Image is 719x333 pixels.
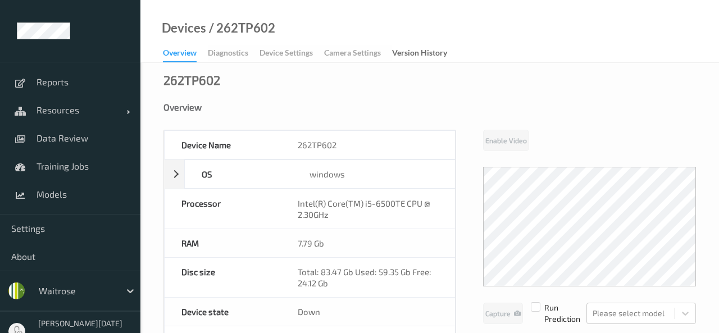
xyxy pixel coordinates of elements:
[392,45,458,61] a: Version History
[165,189,281,229] div: Processor
[281,298,455,326] div: Down
[281,258,455,297] div: Total: 83.47 Gb Used: 59.35 Gb Free: 24.12 Gb
[281,189,455,229] div: Intel(R) Core(TM) i5-6500TE CPU @ 2.30GHz
[206,22,275,34] div: / 262TP602
[281,229,455,257] div: 7.79 Gb
[163,47,197,62] div: Overview
[293,160,455,188] div: windows
[163,102,696,113] div: Overview
[185,160,293,188] div: OS
[165,298,281,326] div: Device state
[164,159,456,189] div: OSwindows
[165,131,281,159] div: Device Name
[165,258,281,297] div: Disc size
[523,302,586,325] span: Run Prediction
[163,45,208,62] a: Overview
[163,74,220,85] div: 262TP602
[162,22,206,34] a: Devices
[281,131,455,159] div: 262TP602
[165,229,281,257] div: RAM
[483,303,523,324] button: Capture
[392,47,447,61] div: Version History
[483,130,529,151] button: Enable Video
